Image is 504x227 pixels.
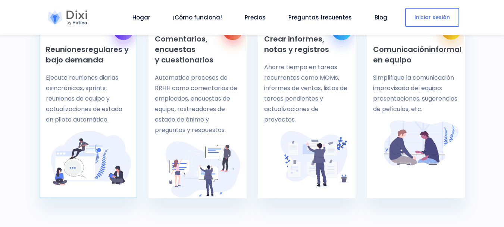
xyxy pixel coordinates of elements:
[46,34,131,125] a: Reunionesregulares y bajo demandaEjecute reuniones diarias asincrónicas, sprints, reuniones de eq...
[373,44,429,55] font: Comunicación
[129,13,153,22] a: Hogar
[264,63,347,124] font: Ahorre tiempo en tareas recurrentes como MOMs, informes de ventas, listas de tareas pendientes y ...
[46,44,129,65] font: regulares y bajo demanda
[264,34,350,125] a: Crear informes,notas y registrosAhorre tiempo en tareas recurrentes como MOMs, informes de ventas...
[46,44,85,55] font: Reuniones
[288,13,352,21] font: Preguntas frecuentes
[132,13,150,21] font: Hogar
[46,73,122,124] font: Ejecute reuniones diarias asincrónicas, sprints, reuniones de equipo y actualizaciones de estado ...
[242,13,269,22] a: Precios
[264,34,324,44] font: Crear informes,
[373,44,461,65] font: informal en equipo
[173,13,222,21] font: ¡Cómo funciona!
[285,13,355,22] a: Preguntas frecuentes
[373,73,457,113] font: Simplifique la comunicación improvisada del equipo: presentaciones, sugerencias de películas, etc.
[155,34,207,55] font: Comentarios, encuestas
[155,55,213,65] font: y cuestionarios
[155,34,240,135] a: Comentarios, encuestasy cuestionariosAutomatice procesos de RRHH como comentarios de empleados, e...
[245,13,266,21] font: Precios
[264,44,329,55] font: notas y registros
[373,34,458,114] a: Comunicacióninformal en equipoSimplifique la comunicación improvisada del equipo: presentaciones,...
[170,13,225,22] a: ¡Cómo funciona!
[405,8,459,27] a: Iniciar sesión
[372,13,390,22] a: Blog
[155,73,237,134] font: Automatice procesos de RRHH como comentarios de empleados, encuestas de equipo, rastreadores de e...
[414,13,450,21] font: Iniciar sesión
[375,13,387,21] font: Blog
